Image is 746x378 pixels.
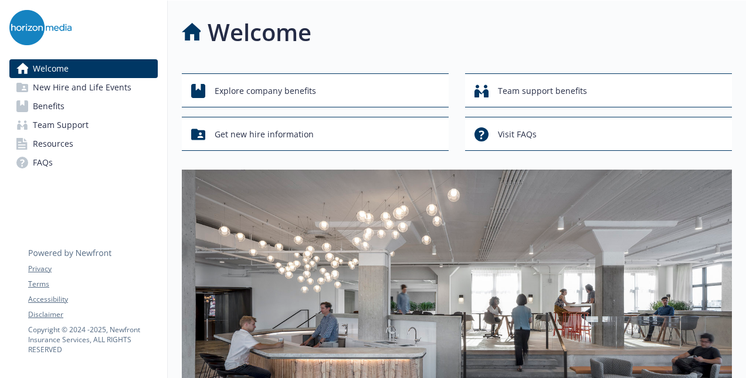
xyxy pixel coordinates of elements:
span: Welcome [33,59,69,78]
a: Resources [9,134,158,153]
span: FAQs [33,153,53,172]
a: Benefits [9,97,158,116]
a: Terms [28,279,157,289]
span: Resources [33,134,73,153]
span: Get new hire information [215,123,314,146]
a: New Hire and Life Events [9,78,158,97]
button: Explore company benefits [182,73,449,107]
a: Accessibility [28,294,157,305]
a: Welcome [9,59,158,78]
a: FAQs [9,153,158,172]
a: Disclaimer [28,309,157,320]
button: Get new hire information [182,117,449,151]
h1: Welcome [208,15,311,50]
button: Visit FAQs [465,117,732,151]
span: New Hire and Life Events [33,78,131,97]
span: Explore company benefits [215,80,316,102]
span: Benefits [33,97,65,116]
span: Team Support [33,116,89,134]
a: Team Support [9,116,158,134]
span: Visit FAQs [498,123,537,146]
p: Copyright © 2024 - 2025 , Newfront Insurance Services, ALL RIGHTS RESERVED [28,325,157,355]
a: Privacy [28,264,157,274]
span: Team support benefits [498,80,587,102]
button: Team support benefits [465,73,732,107]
